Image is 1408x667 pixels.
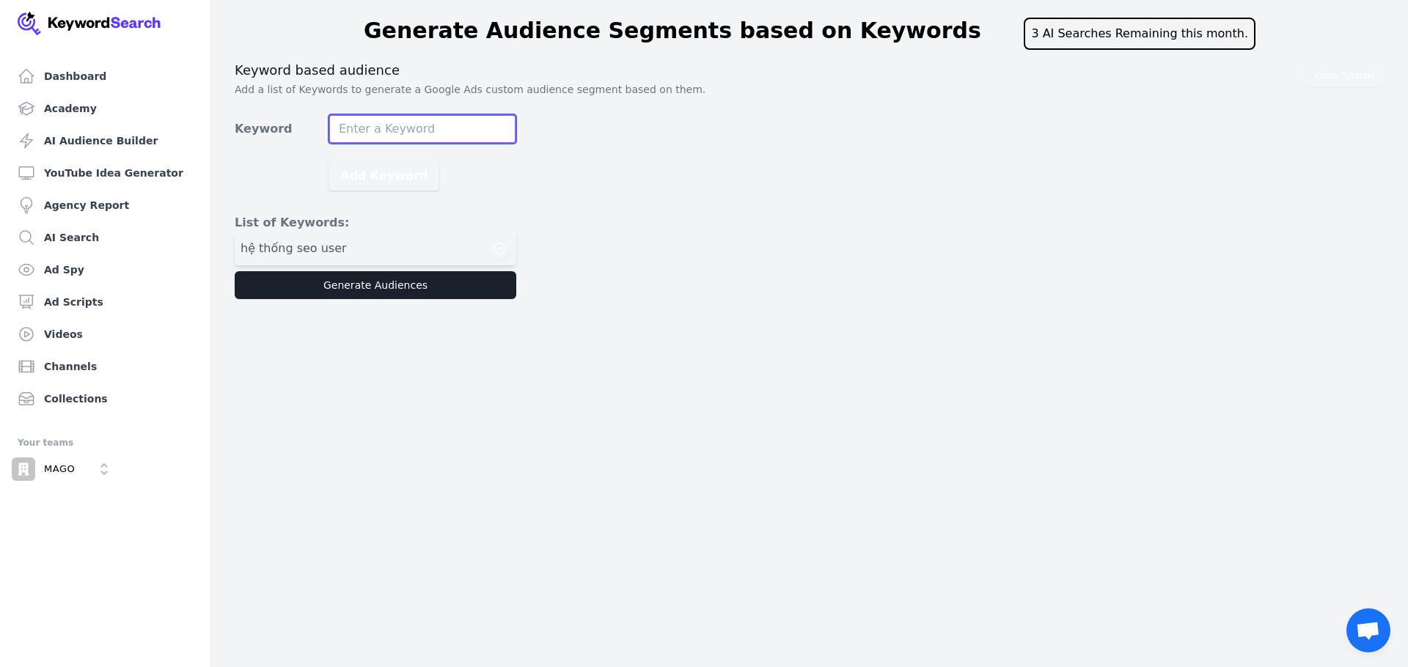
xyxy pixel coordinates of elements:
a: Dashboard [12,62,199,91]
a: Channels [12,352,199,381]
a: Ad Scripts [12,287,199,317]
a: Ad Spy [12,255,199,284]
button: Video Tutorial [1305,65,1382,86]
img: MAGO [12,457,35,481]
label: Keyword [235,120,329,138]
span: hệ thống seo user [241,240,347,257]
button: Open organization switcher [12,457,116,481]
h3: Keyword based audience [235,62,1385,79]
h1: Generate Audience Segments based on Keywords [364,18,981,50]
a: YouTube Idea Generator [12,158,199,188]
p: Add a list of Keywords to generate a Google Ads custom audience segment based on them. [235,82,1385,97]
a: Videos [12,320,199,349]
div: Open chat [1346,608,1390,652]
a: AI Audience Builder [12,126,199,155]
a: Academy [12,94,199,123]
h3: List of Keywords: [235,214,516,232]
a: Agency Report [12,191,199,220]
button: Generate Audiences [235,271,516,299]
input: Enter a Keyword [329,114,516,144]
div: Your teams [18,434,193,452]
a: AI Search [12,223,199,252]
img: Your Company [18,12,161,35]
p: MAGO [44,463,75,476]
a: Collections [12,384,199,413]
div: 3 AI Searches Remaining this month. [1024,18,1255,50]
button: Add Keyword [329,161,439,191]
